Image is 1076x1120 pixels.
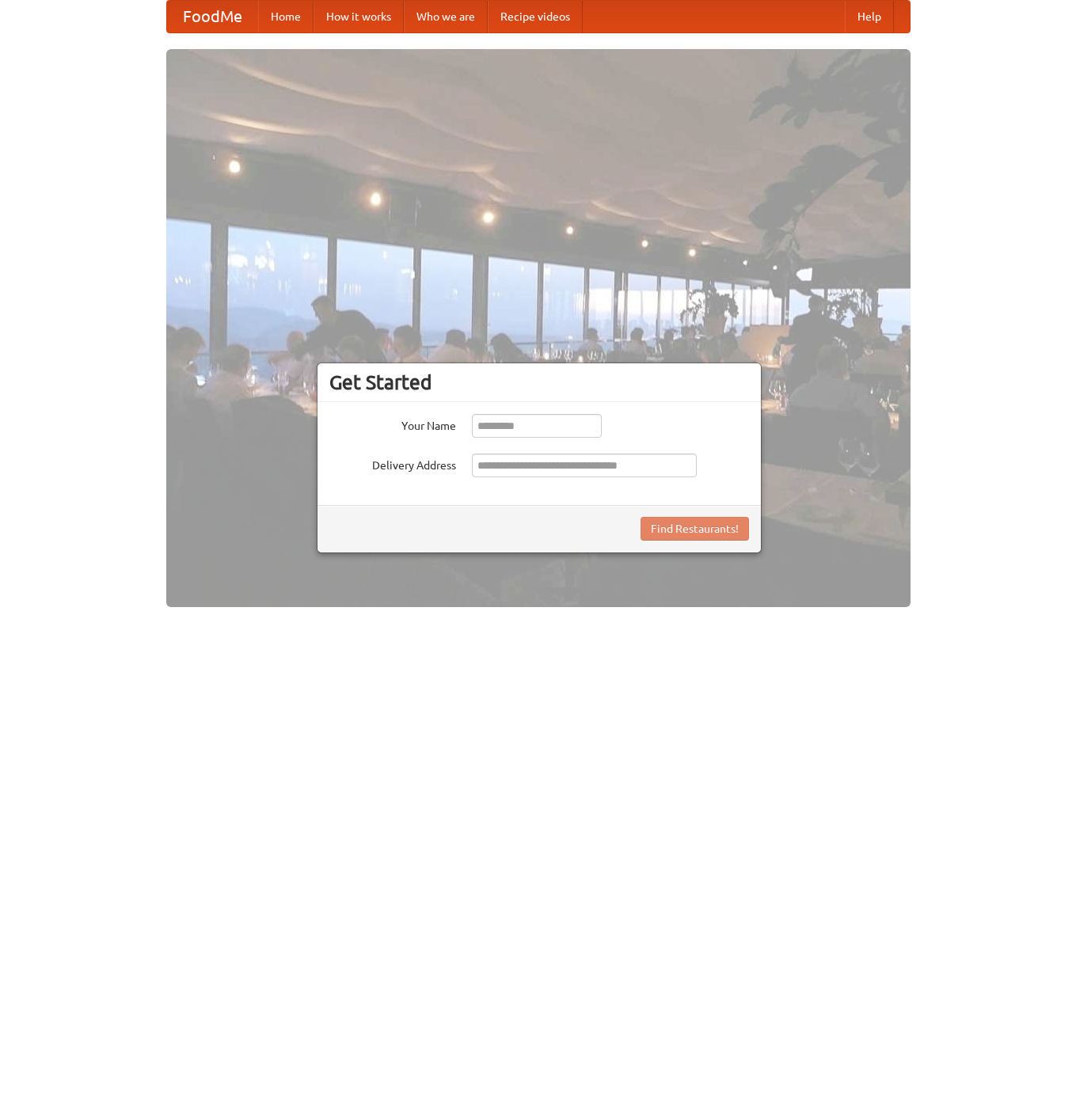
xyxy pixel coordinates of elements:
[329,454,456,473] label: Delivery Address
[167,1,258,32] a: FoodMe
[641,517,749,541] button: Find Restaurants!
[404,1,488,32] a: Who we are
[314,1,404,32] a: How it works
[329,414,456,434] label: Your Name
[258,1,314,32] a: Home
[488,1,583,32] a: Recipe videos
[329,370,749,394] h3: Get Started
[845,1,894,32] a: Help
